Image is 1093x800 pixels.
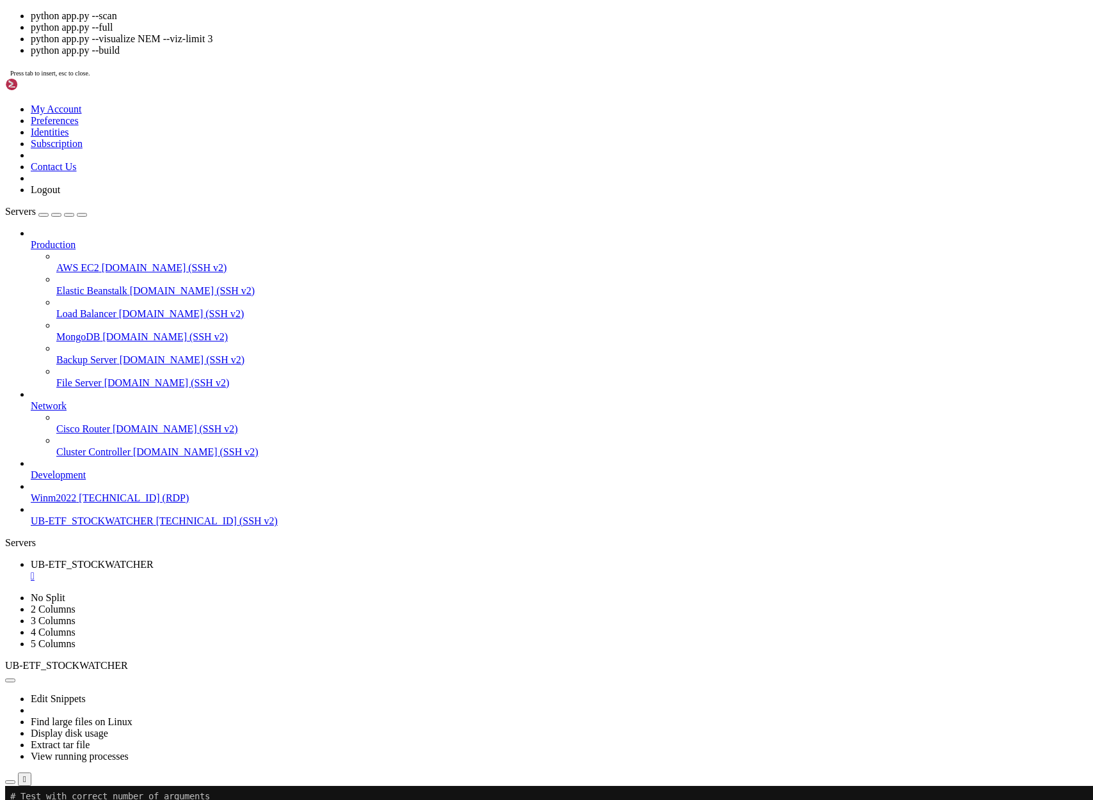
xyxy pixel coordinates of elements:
[5,537,926,547] x-row: print('95% similarity:', matcher._calculate_confidence(1, 1, 1.0, 0.95))
[143,473,200,483] span: ~/ProjectML
[31,492,76,503] span: Winm2022
[56,251,1088,274] li: AWS EC2 [DOMAIN_NAME] (SSH v2)
[104,377,230,388] span: [DOMAIN_NAME] (SSH v2)
[31,469,86,480] span: Development
[5,111,926,122] x-row: ^
[5,313,926,324] x-row: from pattern_matcher import PatternMatcher
[56,308,1088,320] a: Load Balancer [DOMAIN_NAME] (SSH v2)
[5,611,926,622] x-row: 75% similarity: LOW
[5,58,926,69] x-row: "
[31,615,76,626] a: 3 Columns
[56,285,127,296] span: Elastic Beanstalk
[130,285,255,296] span: [DOMAIN_NAME] (SSH v2)
[31,138,83,149] a: Subscription
[56,423,110,434] span: Cisco Router
[31,570,1088,582] a: 
[143,292,200,302] span: ~/ProjectML
[5,260,926,271] x-row: """This expects 4 parameters but you're passing 5"""
[5,600,926,611] x-row: 85% similarity: MEDIUM
[5,420,926,430] x-row: File "<string>", line 6, in <module>
[31,228,1088,389] li: Production
[143,622,200,632] span: ~/ProjectML
[5,526,926,537] x-row: print('Test confidence calculations:')
[5,186,926,197] x-row: print('95% similarity:', matcher._calculate_confidence(1, 1, 1.0, 0.95))
[31,239,76,250] span: Production
[31,716,132,727] a: Find large files on Linux
[31,559,154,570] span: UB-ETF_STOCKWATCHER
[5,101,926,112] x-row: """This expects 4 parameters but you're passing 5"""
[5,537,1088,549] div: Servers
[41,303,138,313] span: ubuntu@vps-d35ccc65
[79,492,189,503] span: [TECHNICAL_ID] (RDP)
[31,469,1088,481] a: Development
[31,389,1088,458] li: Network
[5,366,926,377] x-row: print('85% similarity:', matcher._calculate_confidence(1, 1, 1.0, 0.85))
[56,262,1088,274] a: AWS EC2 [DOMAIN_NAME] (SSH v2)
[5,494,926,505] x-row: from pattern_matcher import PatternMatcher
[5,5,926,16] x-row: # Test with correct number of arguments
[5,206,36,217] span: Servers
[56,446,1088,458] a: Cluster Controller [DOMAIN_NAME] (SSH v2)
[5,590,926,600] x-row: 95% similarity: HIGH
[31,184,60,195] a: Logout
[31,104,82,114] a: My Account
[31,492,1088,504] a: Winm2022 [TECHNICAL_ID] (RDP)
[10,70,90,77] span: Press tab to insert, esc to close.
[5,430,926,441] x-row: File "/home/ubuntu/ProjectML/pattern_matcher.py", line 165, in _calculate_confidence
[5,79,926,90] x-row: File "<string>", line 2, in <module>
[31,161,77,172] a: Contact Us
[56,285,1088,297] a: Elastic Beanstalk [DOMAIN_NAME] (SSH v2)
[5,483,926,494] x-row: (myenv) : $ python -c "
[56,423,1088,435] a: Cisco Router [DOMAIN_NAME] (SSH v2)
[5,16,926,27] x-row: print('Test confidence calculations:')
[31,33,1088,45] li: python app.py --visualize NEM --viz-limit 3
[120,354,245,365] span: [DOMAIN_NAME] (SSH v2)
[5,175,926,186] x-row: print('Test confidence calculations:')
[5,356,926,367] x-row: print('95% similarity:', matcher._calculate_confidence(1, 1, 1.0, 0.95))
[5,249,926,260] x-row: File "/home/ubuntu/ProjectML/pattern_matcher.py", line 151
[5,303,926,314] x-row: (myenv) : $ python -c "
[31,10,1088,22] li: python app.py --scan
[5,462,926,473] x-row: NameError: name 'historical_matches' is not defined
[56,377,102,388] span: File Server
[5,292,926,303] x-row: (myenv) : $ vi pattern_matcher.py
[18,773,31,786] button: 
[31,400,67,411] span: Network
[56,343,1088,366] li: Backup Server [DOMAIN_NAME] (SSH v2)
[5,143,926,154] x-row: from pattern_matcher import PatternMatcher
[5,622,926,632] x-row: (myenv) : $ python app.py
[31,115,79,126] a: Preferences
[5,579,926,590] x-row: Test confidence calculations:
[31,693,86,704] a: Edit Snippets
[23,774,26,784] div: 
[5,90,926,101] x-row: File "/home/ubuntu/ProjectML/pattern_matcher.py", line 151
[56,354,1088,366] a: Backup Server [DOMAIN_NAME] (SSH v2)
[5,26,926,37] x-row: print('95% similarity:', matcher._calculate_confidence(1, 1, 1.0, 0.95))
[31,739,90,750] a: Extract tar file
[31,127,69,137] a: Identities
[5,228,926,239] x-row: Traceback (most recent call last):
[31,481,1088,504] li: Winm2022 [TECHNICAL_ID] (RDP)
[41,292,138,302] span: ubuntu@vps-d35ccc65
[5,660,128,671] span: UB-ETF_STOCKWATCHER
[5,388,926,399] x-row: "
[31,627,76,638] a: 4 Columns
[102,262,227,273] span: [DOMAIN_NAME] (SSH v2)
[143,133,200,143] span: ~/ProjectML
[31,400,1088,412] a: Network
[5,505,926,515] x-row: matcher = PatternMatcher()
[56,262,99,273] span: AWS EC2
[5,133,926,144] x-row: (myenv) : $ python -c "
[5,398,926,409] x-row: Test confidence calculations:
[56,412,1088,435] li: Cisco Router [DOMAIN_NAME] (SSH v2)
[41,483,138,494] span: ubuntu@vps-d35ccc65
[5,547,926,558] x-row: print('85% similarity:', matcher._calculate_confidence(1, 1, 1.0, 0.85))
[56,297,1088,320] li: Load Balancer [DOMAIN_NAME] (SSH v2)
[5,515,926,526] x-row: # Test with correct number of arguments
[143,483,200,494] span: ~/ProjectML
[41,133,138,143] span: ubuntu@vps-d35ccc65
[56,366,1088,389] li: File Server [DOMAIN_NAME] (SSH v2)
[56,377,1088,389] a: File Server [DOMAIN_NAME] (SSH v2)
[31,592,65,603] a: No Split
[41,473,138,483] span: ubuntu@vps-d35ccc65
